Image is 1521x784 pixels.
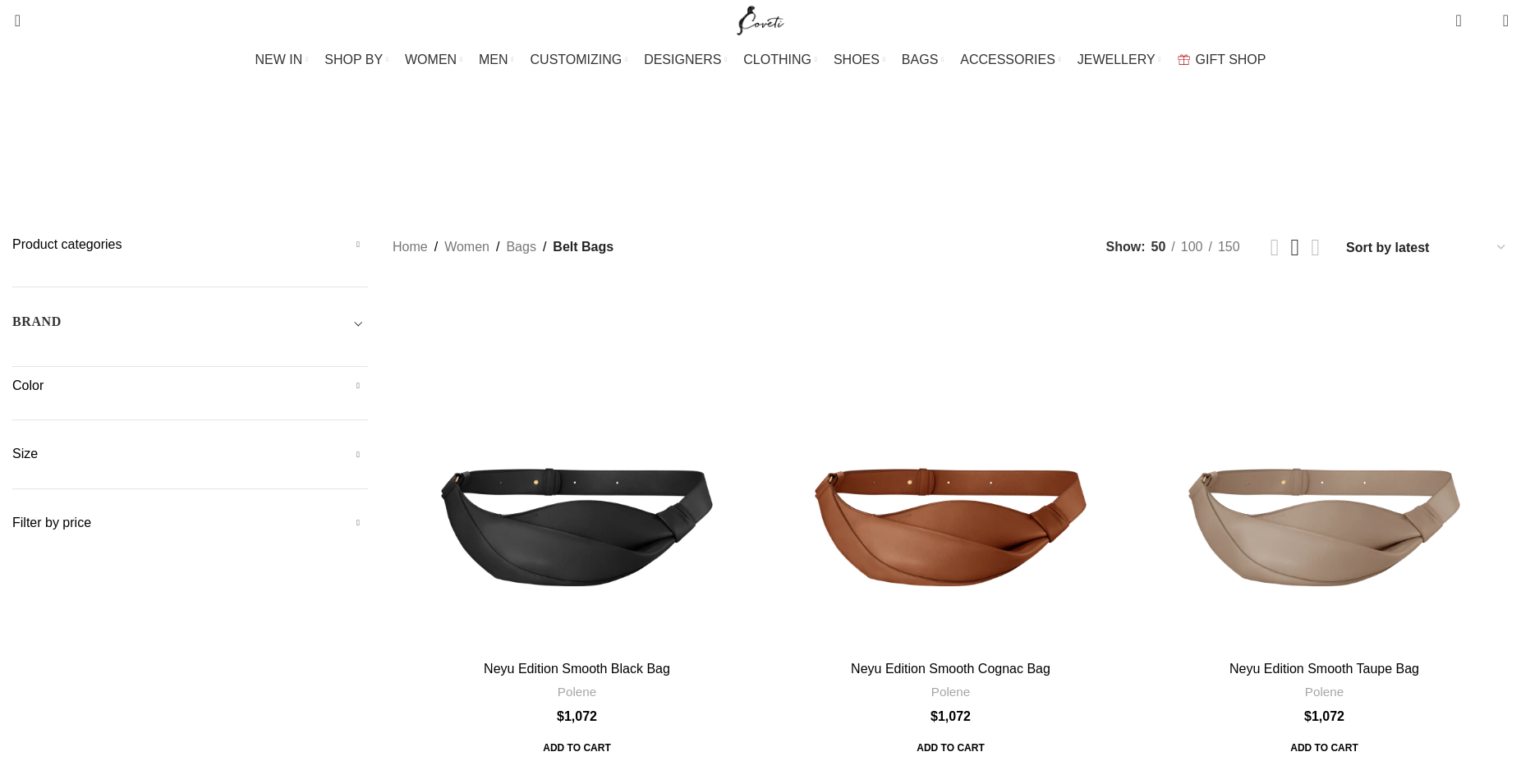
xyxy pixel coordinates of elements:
h1: Belt Bags [683,94,838,138]
a: Site logo [733,12,788,26]
a: Totes & Top-Handle Bags [1031,146,1195,186]
span: MEN [479,52,508,67]
div: Main navigation [4,44,1517,76]
div: My Wishlist [1474,4,1491,37]
h5: Filter by price [12,514,368,532]
span: Clutch Bags [623,158,706,174]
a: CLOTHING [743,44,817,76]
a: MEN [479,44,513,76]
a: 150 [1212,236,1246,258]
a: Add to cart: “Neyu Edition Smooth Taupe Bag” [1279,733,1369,763]
a: Bucket Bags [513,146,598,186]
span: Bucket Bags [513,158,598,174]
img: GiftBag [1178,54,1190,65]
a: Polene [1305,683,1344,700]
span: BAGS [902,52,938,67]
h5: Size [12,445,368,463]
span: $ [931,709,938,723]
a: GIFT SHOP [1178,44,1266,76]
a: NEW IN [255,44,309,76]
span: CUSTOMIZING [531,52,623,67]
span: Belt Bags [553,236,613,258]
a: BAGS [902,44,944,76]
a: CUSTOMIZING [531,44,628,76]
a: Home [393,236,428,258]
a: SHOES [834,44,885,76]
bdi: 1,072 [931,709,971,723]
a: ACCESSORIES [960,44,1061,76]
nav: Breadcrumb [393,236,613,258]
h5: BRAND [12,313,62,331]
span: Mini Bags [731,158,792,174]
a: Go back [642,99,683,132]
span: $ [1304,709,1312,723]
a: SHOP BY [324,44,388,76]
a: Shoulder & Crossbody Bags [816,146,1006,186]
span: 50 [1151,240,1166,254]
h5: Color [12,377,368,395]
span: WOMEN [405,52,457,67]
span: SHOES [834,52,880,67]
a: Neyu Edition Smooth Black Bag [484,662,670,676]
a: JEWELLERY [1078,44,1161,76]
a: Grid view 2 [1271,236,1280,259]
a: Neyu Edition Smooth Cognac Bag [766,284,1135,653]
bdi: 1,072 [557,709,597,723]
a: Grid view 4 [1311,236,1320,259]
bdi: 1,072 [1304,709,1344,723]
a: Polene [931,683,970,700]
a: Add to cart: “Neyu Edition Smooth Cognac Bag” [905,733,995,763]
a: Women [444,236,489,258]
a: 0 [1447,4,1469,37]
a: Polene [558,683,596,700]
span: Add to cart [1279,733,1369,763]
span: GIFT SHOP [1196,52,1266,67]
a: WOMEN [405,44,462,76]
span: JEWELLERY [1078,52,1156,67]
span: SHOP BY [324,52,383,67]
span: ACCESSORIES [960,52,1055,67]
a: Neyu Edition Smooth Taupe Bag [1229,662,1419,676]
span: 100 [1181,240,1203,254]
a: 50 [1146,236,1172,258]
span: 150 [1218,240,1240,254]
a: Backpacks [326,146,398,186]
h5: Product categories [12,236,368,254]
a: Mini Bags [731,146,792,186]
span: Totes & Top-Handle Bags [1031,158,1195,174]
a: Neyu Edition Smooth Cognac Bag [851,662,1050,676]
a: Add to cart: “Neyu Edition Smooth Black Bag” [531,733,622,763]
span: DESIGNERS [644,52,721,67]
a: 100 [1175,236,1209,258]
div: Toggle filter [12,312,368,342]
a: DESIGNERS [644,44,727,76]
a: Bags [506,236,535,258]
span: Add to cart [531,733,622,763]
span: Show [1106,236,1146,258]
a: Grid view 3 [1291,236,1300,259]
span: 0 [1457,8,1469,21]
span: CLOTHING [743,52,811,67]
span: Backpacks [326,158,398,174]
span: Belt Bags [424,158,489,174]
a: Neyu Edition Smooth Taupe Bag [1140,284,1509,653]
a: Clutch Bags [623,146,706,186]
span: $ [557,709,564,723]
a: Neyu Edition Smooth Black Bag [393,284,761,653]
span: NEW IN [255,52,303,67]
span: 0 [1477,16,1490,29]
span: Add to cart [905,733,995,763]
select: Shop order [1344,236,1509,259]
a: Search [4,4,21,37]
span: Shoulder & Crossbody Bags [816,158,1006,174]
a: Belt Bags [424,146,489,186]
